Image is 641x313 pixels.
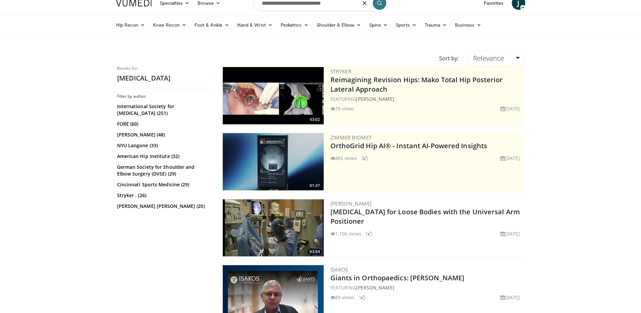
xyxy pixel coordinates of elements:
div: Sort by: [434,51,464,66]
a: [PERSON_NAME] [356,284,394,291]
a: [PERSON_NAME] [PERSON_NAME] (20) [117,203,210,210]
span: 03:54 [308,249,322,255]
a: NYU Langone (33) [117,142,210,149]
a: Knee Recon [149,18,190,32]
a: German Society for Shoulder and Elbow Surgery (DVSE) (29) [117,164,210,177]
a: Relevance [469,51,524,66]
a: 43:02 [223,67,324,124]
a: Stryker [330,68,352,75]
li: 485 views [330,155,357,162]
a: Hip Recon [112,18,149,32]
a: 01:37 [223,133,324,190]
a: Pediatrics [277,18,313,32]
a: Sports [392,18,421,32]
h2: [MEDICAL_DATA] [117,74,211,83]
p: Results for: [117,66,211,71]
a: Trauma [421,18,451,32]
a: [PERSON_NAME] [356,96,394,102]
span: Relevance [473,54,504,63]
li: 79 views [330,105,355,112]
a: Reimagining Revision Hips: Mako Total Hip Posterior Lateral Approach [330,75,503,94]
a: Spine [365,18,392,32]
a: Cincinnati Sports Medicine (29) [117,181,210,188]
li: 1 [365,230,372,237]
a: Zimmer Biomet [330,134,372,141]
li: 1,106 views [330,230,361,237]
a: Stryker . (26) [117,192,210,199]
span: 43:02 [308,117,322,123]
a: Business [451,18,485,32]
a: [PERSON_NAME] (48) [117,131,210,138]
li: 2 [361,155,368,162]
li: [DATE] [500,105,520,112]
img: rez_0_3.png.300x170_q85_crop-smart_upscale.jpg [223,199,324,256]
a: OrthoGrid Hip AI® - Instant AI-Powered Insights [330,141,488,150]
li: 89 views [330,294,355,301]
a: American Hip Institute (32) [117,153,210,160]
li: [DATE] [500,155,520,162]
a: Shoulder & Elbow [313,18,365,32]
h3: Filter by author: [117,94,211,99]
div: FEATURING [330,95,523,102]
img: 51d03d7b-a4ba-45b7-9f92-2bfbd1feacc3.300x170_q85_crop-smart_upscale.jpg [223,133,324,190]
a: Giants in Orthopaedics: [PERSON_NAME] [330,273,465,282]
a: 03:54 [223,199,324,256]
a: [PERSON_NAME] [330,200,372,207]
li: [DATE] [500,230,520,237]
a: International Society for [MEDICAL_DATA] (251) [117,103,210,117]
a: Hand & Wrist [233,18,277,32]
a: ISAKOS [330,266,348,273]
a: [MEDICAL_DATA] for Loose Bodies with the Universal Arm Positioner [330,207,520,226]
li: [DATE] [500,294,520,301]
a: FORE (60) [117,121,210,127]
li: 1 [359,294,365,301]
div: FEATURING [330,284,523,291]
img: 6632ea9e-2a24-47c5-a9a2-6608124666dc.300x170_q85_crop-smart_upscale.jpg [223,67,324,124]
span: 01:37 [308,183,322,189]
a: Foot & Ankle [190,18,233,32]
